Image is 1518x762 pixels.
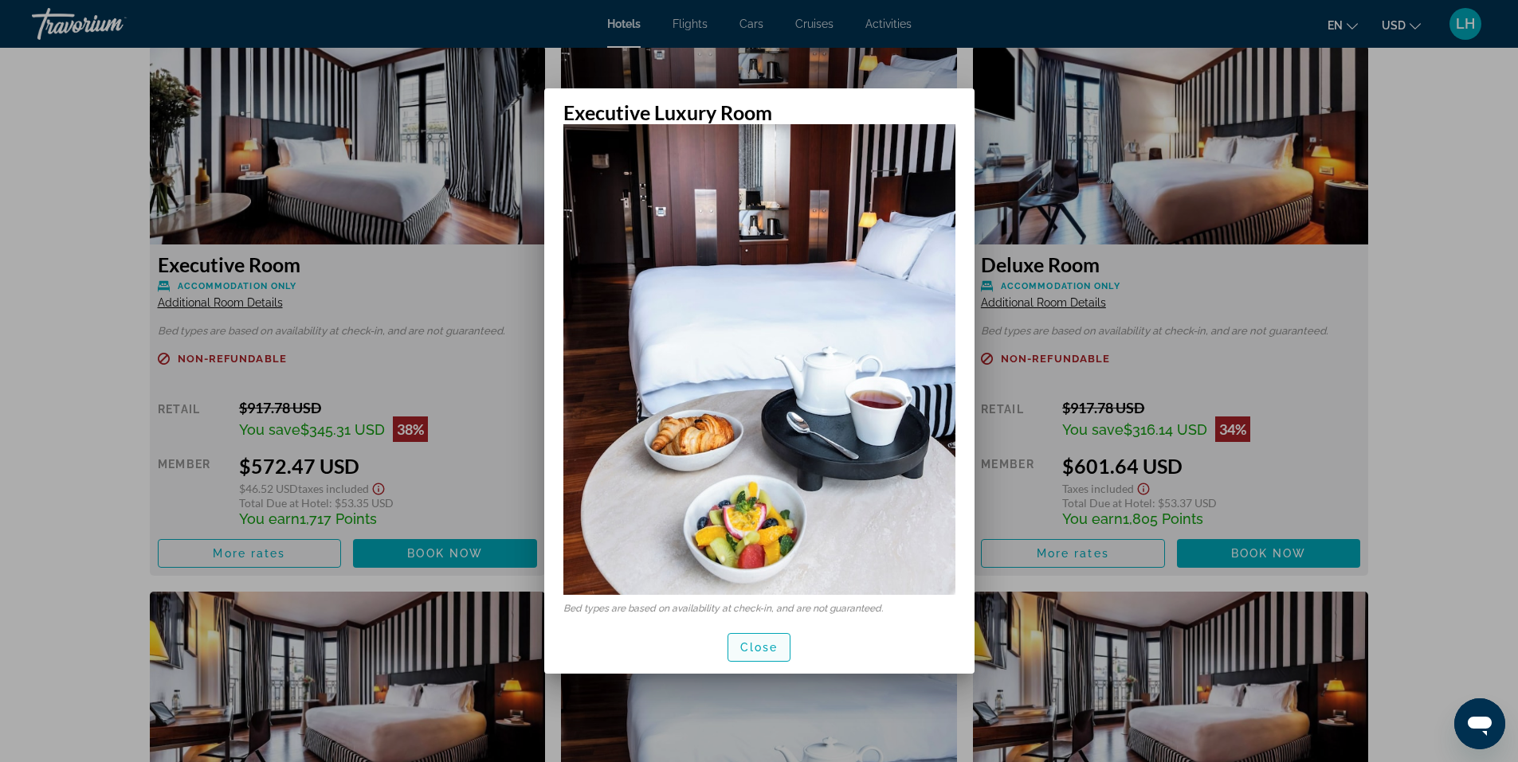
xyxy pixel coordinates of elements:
iframe: Button to launch messaging window [1454,698,1505,749]
p: Bed types are based on availability at check-in, and are not guaranteed. [563,603,955,614]
h2: Executive Luxury Room [544,88,975,124]
img: 12879d92-6b7d-46b1-8f06-28d846e4559f.jpeg [563,7,955,595]
button: Close [728,633,791,662]
span: Close [740,641,779,654]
